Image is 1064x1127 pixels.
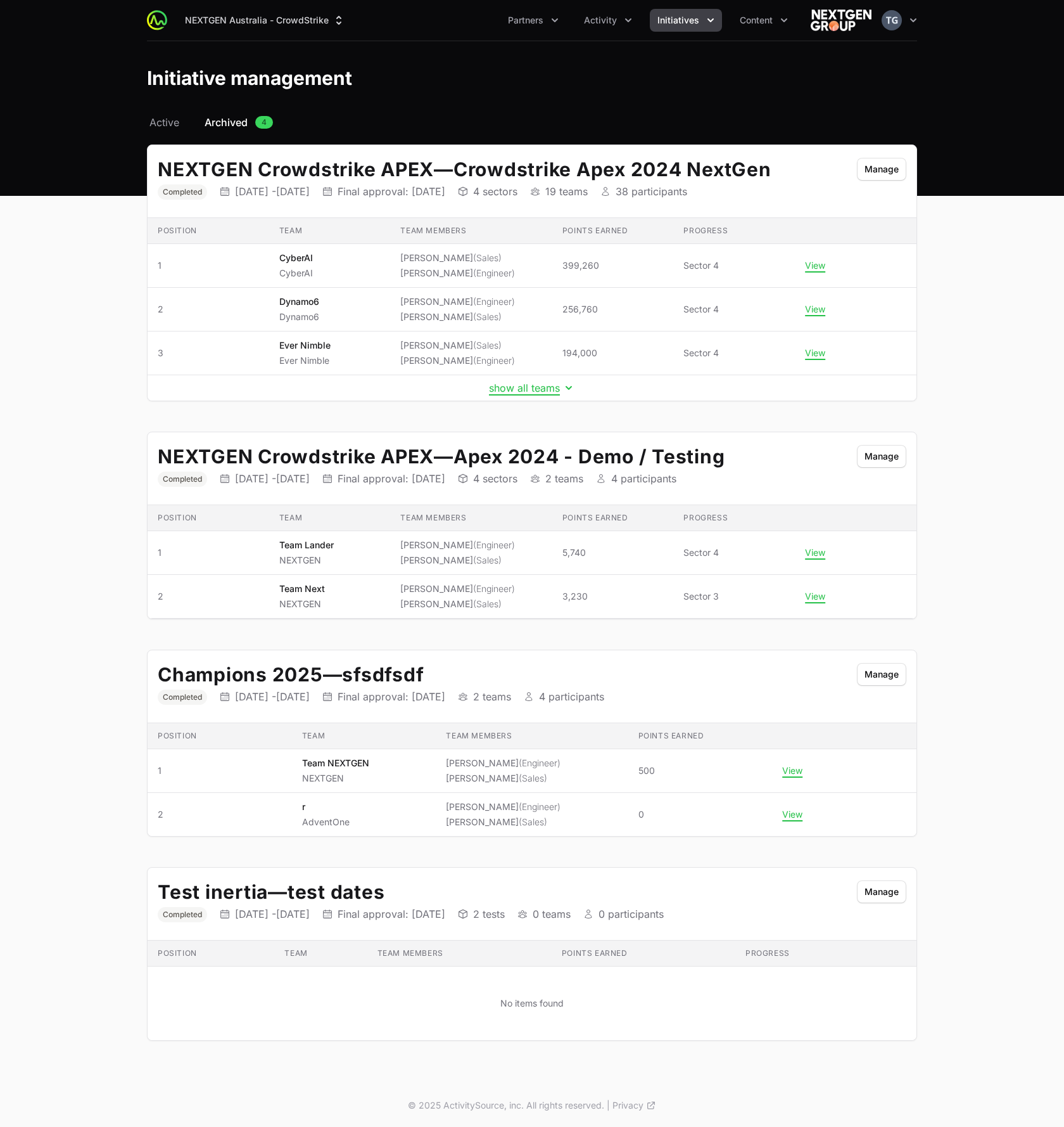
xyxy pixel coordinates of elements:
[279,267,313,280] p: CyberAI
[158,303,259,316] span: 2
[500,9,566,32] button: Partners
[473,472,517,485] p: 4 sectors
[562,590,588,603] span: 3,230
[367,941,552,967] th: Team members
[158,590,259,603] span: 2
[279,554,334,567] p: NEXTGEN
[434,158,453,181] span: —
[279,339,331,352] p: Ever Nimble
[400,252,515,264] li: [PERSON_NAME]
[857,663,906,686] button: Manage
[805,304,825,315] button: View
[147,10,167,30] img: ActivitySource
[650,9,722,32] div: Initiatives menu
[400,267,515,280] li: [PERSON_NAME]
[500,9,566,32] div: Partners menu
[148,218,269,244] th: Position
[158,546,259,559] span: 1
[552,218,674,244] th: Points earned
[539,690,604,703] p: 4 participants
[148,723,292,749] th: Position
[882,10,902,30] img: Timothy Greig
[562,546,586,559] span: 5,740
[235,908,310,920] p: [DATE] - [DATE]
[148,941,274,967] th: Position
[562,259,599,272] span: 399,260
[147,115,917,130] nav: Initiative activity log navigation
[158,880,844,903] h2: Test inertia test dates
[673,218,795,244] th: Progress
[508,14,543,27] span: Partners
[400,311,515,323] li: [PERSON_NAME]
[205,115,248,130] span: Archived
[552,505,674,531] th: Points earned
[638,808,644,821] span: 0
[148,967,916,1041] td: No items found
[302,757,369,770] p: Team NEXTGEN
[562,347,597,359] span: 194,000
[400,554,515,567] li: [PERSON_NAME]
[805,347,825,359] button: View
[158,808,282,821] span: 2
[408,1099,604,1112] p: © 2025 ActivitySource, inc. All rights reserved.
[864,162,899,177] span: Manage
[147,650,917,837] div: Initiative details
[235,185,310,198] p: [DATE] - [DATE]
[177,9,353,32] button: NEXTGEN Australia - CrowdStrike
[338,472,445,485] p: Final approval: [DATE]
[255,116,273,129] span: 4
[279,311,319,323] p: Dynamo6
[857,445,906,468] button: Manage
[473,690,511,703] p: 2 teams
[857,880,906,903] button: Manage
[302,801,350,813] p: r
[473,267,515,278] span: (Engineer)
[390,505,552,531] th: Team members
[683,590,785,603] span: Sector 3
[473,555,502,565] span: (Sales)
[446,816,560,828] li: [PERSON_NAME]
[533,908,571,920] p: 0 teams
[616,185,687,198] p: 38 participants
[400,295,515,308] li: [PERSON_NAME]
[519,757,560,768] span: (Engineer)
[683,259,785,272] span: Sector 4
[158,764,282,777] span: 1
[611,472,676,485] p: 4 participants
[167,9,795,32] div: Main navigation
[519,801,560,812] span: (Engineer)
[576,9,640,32] div: Activity menu
[732,9,795,32] div: Content menu
[235,472,310,485] p: [DATE] - [DATE]
[148,505,269,531] th: Position
[158,663,844,686] h2: Champions 2025 sfsdfsdf
[147,867,917,1041] div: Initiative details
[279,598,325,610] p: NEXTGEN
[446,757,560,770] li: [PERSON_NAME]
[292,723,436,749] th: Team
[400,354,515,367] li: [PERSON_NAME]
[519,773,547,783] span: (Sales)
[584,14,617,27] span: Activity
[473,252,502,263] span: (Sales)
[489,382,575,394] button: show all teams
[598,908,664,920] p: 0 participants
[158,445,844,468] h2: NEXTGEN Crowdstrike APEX Apex 2024 - Demo / Testing
[864,449,899,464] span: Manage
[805,591,825,602] button: View
[740,14,773,27] span: Content
[552,941,735,967] th: Points earned
[628,723,773,749] th: Points earned
[147,145,917,401] div: Initiative details
[268,880,288,903] span: —
[147,432,917,619] div: Initiative details
[147,67,352,89] h1: Initiative management
[338,908,445,920] p: Final approval: [DATE]
[436,723,628,749] th: Team members
[147,115,182,130] a: Active
[473,598,502,609] span: (Sales)
[473,539,515,550] span: (Engineer)
[446,801,560,813] li: [PERSON_NAME]
[576,9,640,32] button: Activity
[177,9,353,32] div: Supplier switch menu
